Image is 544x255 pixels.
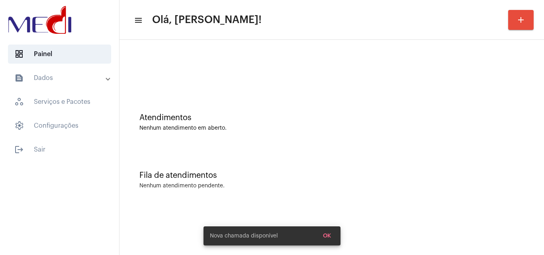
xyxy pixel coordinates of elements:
[14,49,24,59] span: sidenav icon
[8,116,111,135] span: Configurações
[5,68,119,88] mat-expansion-panel-header: sidenav iconDados
[6,4,73,36] img: d3a1b5fa-500b-b90f-5a1c-719c20e9830b.png
[8,92,111,111] span: Serviços e Pacotes
[139,171,524,180] div: Fila de atendimentos
[134,16,142,25] mat-icon: sidenav icon
[14,145,24,154] mat-icon: sidenav icon
[14,73,106,83] mat-panel-title: Dados
[14,121,24,130] span: sidenav icon
[323,233,331,239] span: OK
[14,97,24,107] span: sidenav icon
[14,73,24,83] mat-icon: sidenav icon
[139,113,524,122] div: Atendimentos
[8,45,111,64] span: Painel
[210,232,278,240] span: Nova chamada disponível
[139,125,524,131] div: Nenhum atendimento em aberto.
[152,14,262,26] span: Olá, [PERSON_NAME]!
[139,183,225,189] div: Nenhum atendimento pendente.
[317,229,337,243] button: OK
[8,140,111,159] span: Sair
[516,15,526,25] mat-icon: add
